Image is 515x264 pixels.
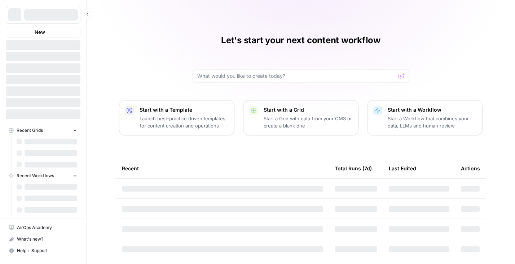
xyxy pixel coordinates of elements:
span: New [35,28,45,36]
button: Help + Support [6,245,80,256]
a: AirOps Academy [6,222,80,233]
button: Recent Workflows [6,170,80,181]
span: Recent Workflows [17,173,54,179]
div: Recent [122,158,323,178]
div: Last Edited [389,158,416,178]
p: Start with a Grid [264,106,352,113]
span: Recent Grids [17,127,43,134]
button: What's new? [6,233,80,245]
span: AirOps Academy [17,224,77,231]
button: Start with a GridStart a Grid with data from your CMS or create a blank one [243,100,358,135]
p: Start with a Template [140,106,228,113]
p: Start with a Workflow [388,106,476,113]
span: Help + Support [17,247,77,254]
button: Start with a WorkflowStart a Workflow that combines your data, LLMs and human review [367,100,483,135]
button: Start with a TemplateLaunch best-practice driven templates for content creation and operations [119,100,234,135]
p: Start a Workflow that combines your data, LLMs and human review [388,115,476,129]
div: Total Runs (7d) [335,158,372,178]
button: Recent Grids [6,125,80,136]
p: Start a Grid with data from your CMS or create a blank one [264,115,352,129]
div: Actions [461,158,480,178]
input: What would you like to create today? [197,72,396,80]
button: New [6,27,80,37]
p: Launch best-practice driven templates for content creation and operations [140,115,228,129]
h1: Let's start your next content workflow [221,35,380,46]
